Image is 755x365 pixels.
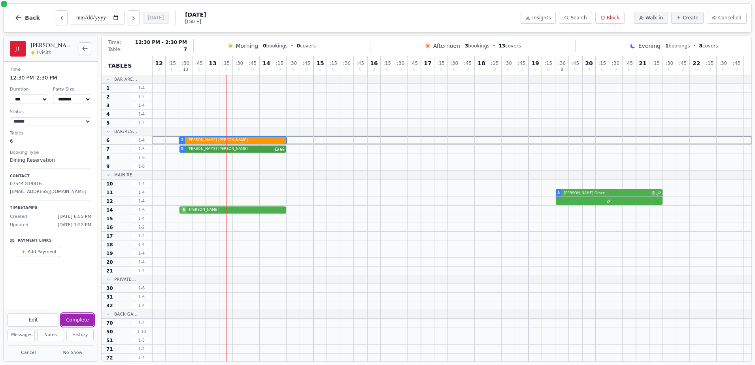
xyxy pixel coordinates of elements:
span: 0 [574,68,576,72]
span: : 15 [652,61,660,66]
span: Updated [10,222,28,229]
span: Private... [114,276,136,282]
span: 0 [359,68,361,72]
button: Insights [521,12,556,24]
span: 1 - 4 [132,259,151,265]
span: covers [699,43,718,49]
span: 0 [735,68,738,72]
span: 1 - 10 [132,329,151,335]
span: 0 [292,68,294,72]
button: Add Payment [18,247,60,257]
span: Bar Are... [114,76,137,82]
span: 13 [498,43,505,49]
span: : 15 [598,61,606,66]
span: 1 - 4 [132,111,151,117]
span: 0 [238,68,240,72]
span: : 30 [182,61,189,66]
span: 0 [171,68,173,72]
span: [PERSON_NAME] [PERSON_NAME] [186,138,285,143]
span: 1 - 4 [132,355,151,361]
span: 2 [651,191,655,196]
span: bookings [465,43,489,49]
button: Cancel [8,348,49,358]
button: Next day [128,10,140,25]
span: • [693,43,696,49]
span: 0 [453,68,455,72]
span: 13 [209,61,216,66]
span: : 15 [706,61,713,66]
span: [PERSON_NAME] Grace [562,191,651,196]
span: 12 [106,198,113,204]
button: Notes [37,329,64,341]
span: 0 [278,68,281,72]
span: 18 [478,61,485,66]
span: Block [607,15,619,21]
span: 1 - 6 [132,285,151,291]
span: 1 - 4 [132,303,151,308]
span: 1 - 5 [132,337,151,343]
span: 0 [211,68,214,72]
span: 15 [316,61,324,66]
p: Payment Links [18,238,52,244]
span: Cancelled [718,15,742,21]
span: 0 [198,68,200,72]
span: : 15 [276,61,283,66]
span: 0 [642,68,644,72]
span: 0 [534,68,536,72]
span: 12:30 PM - 2:30 PM [135,39,187,45]
span: Table: [108,46,122,53]
button: [DATE] [143,12,169,24]
span: : 30 [666,61,673,66]
button: Previous day [56,10,68,25]
span: 1 - 4 [132,216,151,221]
span: 0 [614,68,617,72]
span: 1 visits [36,49,51,56]
span: : 15 [222,61,230,66]
span: 1 - 4 [132,268,151,274]
span: 1 - 2 [132,233,151,239]
button: History [66,329,94,341]
span: 0 [708,68,711,72]
span: [PERSON_NAME] [187,207,285,213]
button: Back [8,8,46,27]
span: 16 [106,224,113,231]
span: Afternoon [433,42,460,50]
span: • [291,43,294,49]
dt: Time [10,66,91,73]
span: Evening [638,42,661,50]
span: 0 [297,43,300,49]
span: 0 [520,68,523,72]
button: Edit [8,313,59,327]
span: 1 - 2 [132,320,151,326]
span: 5 [106,120,109,126]
span: 7 [184,46,187,53]
span: 14 [106,207,113,213]
button: Create [671,12,704,24]
span: Main Re... [114,172,137,178]
span: 1 [106,85,109,91]
span: : 15 [491,61,498,66]
span: : 45 [625,61,633,66]
button: Back to bookings list [79,42,91,55]
span: 0 [225,68,227,72]
span: : 30 [451,61,458,66]
span: 3 [465,43,468,49]
span: : 30 [397,61,404,66]
span: 1 - 6 [132,163,151,169]
span: 1 - 4 [132,242,151,248]
span: 0 [427,68,429,72]
span: 9 [106,163,109,170]
span: 0 [493,68,496,72]
button: Complete [61,314,94,326]
span: 0 [332,68,334,72]
span: 22 [693,61,700,66]
button: No-Show [52,348,94,358]
span: Bar/Res... [114,129,137,134]
dt: Duration [10,86,48,93]
span: 32 [106,303,113,309]
span: 0 [681,68,684,72]
span: 0 [466,68,469,72]
span: 0 [588,68,590,72]
span: Create [683,15,698,21]
span: : 30 [504,61,512,66]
